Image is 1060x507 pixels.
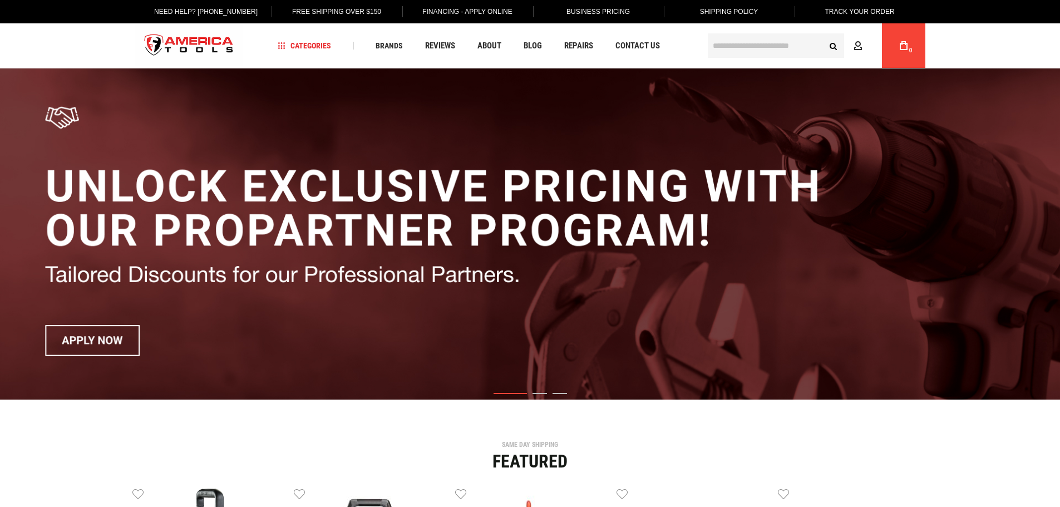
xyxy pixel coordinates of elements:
[132,441,928,448] div: SAME DAY SHIPPING
[477,42,501,50] span: About
[273,38,336,53] a: Categories
[420,38,460,53] a: Reviews
[909,47,913,53] span: 0
[519,38,547,53] a: Blog
[610,38,665,53] a: Contact Us
[135,25,243,67] a: store logo
[564,42,593,50] span: Repairs
[524,42,542,50] span: Blog
[425,42,455,50] span: Reviews
[893,23,914,68] a: 0
[559,38,598,53] a: Repairs
[371,38,408,53] a: Brands
[278,42,331,50] span: Categories
[132,452,928,470] div: Featured
[823,35,844,56] button: Search
[376,42,403,50] span: Brands
[135,25,243,67] img: America Tools
[472,38,506,53] a: About
[615,42,660,50] span: Contact Us
[700,8,758,16] span: Shipping Policy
